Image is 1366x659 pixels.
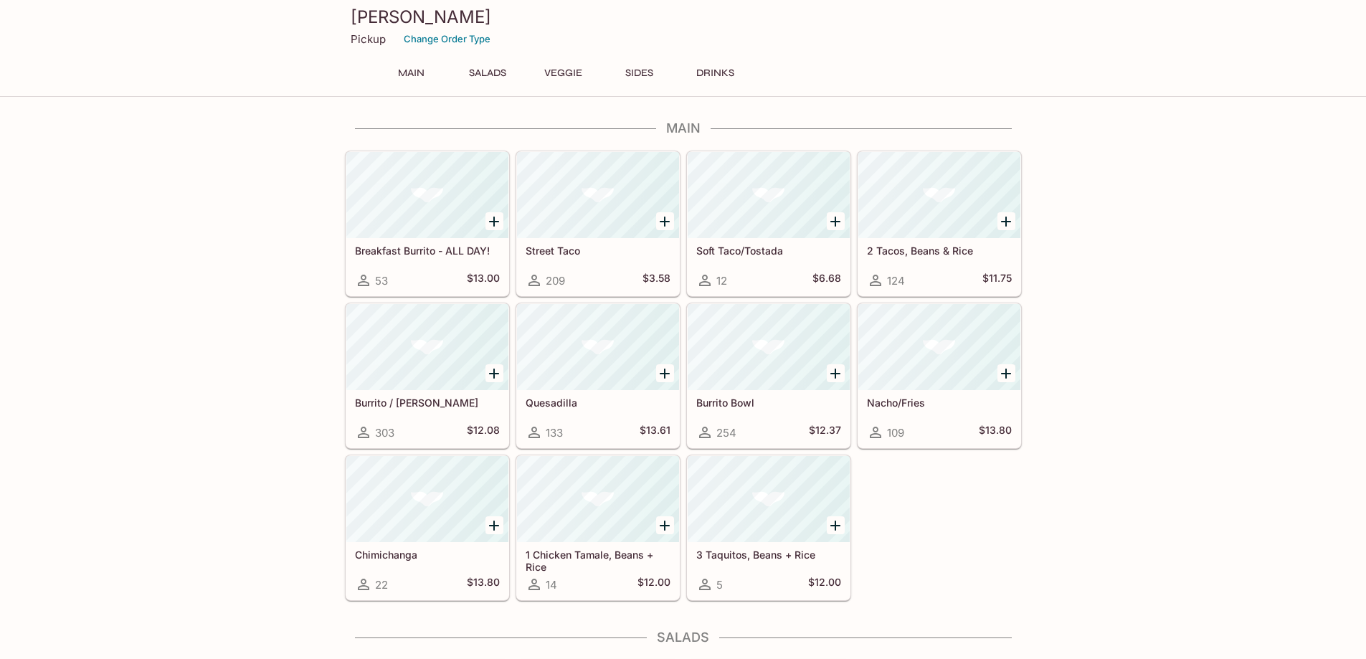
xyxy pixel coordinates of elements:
[858,152,1020,238] div: 2 Tacos, Beans & Rice
[346,455,509,600] a: Chimichanga22$13.80
[887,274,905,288] span: 124
[485,364,503,382] button: Add Burrito / Cali Burrito
[467,424,500,441] h5: $12.08
[346,456,508,542] div: Chimichanga
[516,303,680,448] a: Quesadilla133$13.61
[867,397,1012,409] h5: Nacho/Fries
[858,303,1021,448] a: Nacho/Fries109$13.80
[546,426,563,440] span: 133
[485,212,503,230] button: Add Breakfast Burrito - ALL DAY!
[375,578,388,592] span: 22
[688,152,850,238] div: Soft Taco/Tostada
[656,516,674,534] button: Add 1 Chicken Tamale, Beans + Rice
[997,212,1015,230] button: Add 2 Tacos, Beans & Rice
[517,456,679,542] div: 1 Chicken Tamale, Beans + Rice
[637,576,670,593] h5: $12.00
[346,304,508,390] div: Burrito / Cali Burrito
[345,120,1022,136] h4: Main
[716,426,736,440] span: 254
[827,212,845,230] button: Add Soft Taco/Tostada
[346,303,509,448] a: Burrito / [PERSON_NAME]303$12.08
[979,424,1012,441] h5: $13.80
[656,364,674,382] button: Add Quesadilla
[687,303,850,448] a: Burrito Bowl254$12.37
[526,245,670,257] h5: Street Taco
[351,6,1016,28] h3: [PERSON_NAME]
[467,272,500,289] h5: $13.00
[355,397,500,409] h5: Burrito / [PERSON_NAME]
[696,397,841,409] h5: Burrito Bowl
[546,274,565,288] span: 209
[687,455,850,600] a: 3 Taquitos, Beans + Rice5$12.00
[516,151,680,296] a: Street Taco209$3.58
[531,63,596,83] button: Veggie
[656,212,674,230] button: Add Street Taco
[642,272,670,289] h5: $3.58
[517,304,679,390] div: Quesadilla
[526,549,670,572] h5: 1 Chicken Tamale, Beans + Rice
[688,304,850,390] div: Burrito Bowl
[346,152,508,238] div: Breakfast Burrito - ALL DAY!
[351,32,386,46] p: Pickup
[397,28,497,50] button: Change Order Type
[355,245,500,257] h5: Breakfast Burrito - ALL DAY!
[517,152,679,238] div: Street Taco
[687,151,850,296] a: Soft Taco/Tostada12$6.68
[455,63,520,83] button: Salads
[607,63,672,83] button: Sides
[696,245,841,257] h5: Soft Taco/Tostada
[379,63,444,83] button: Main
[827,516,845,534] button: Add 3 Taquitos, Beans + Rice
[375,274,388,288] span: 53
[467,576,500,593] h5: $13.80
[858,151,1021,296] a: 2 Tacos, Beans & Rice124$11.75
[982,272,1012,289] h5: $11.75
[526,397,670,409] h5: Quesadilla
[688,456,850,542] div: 3 Taquitos, Beans + Rice
[516,455,680,600] a: 1 Chicken Tamale, Beans + Rice14$12.00
[809,424,841,441] h5: $12.37
[716,274,727,288] span: 12
[867,245,1012,257] h5: 2 Tacos, Beans & Rice
[345,630,1022,645] h4: Salads
[997,364,1015,382] button: Add Nacho/Fries
[375,426,394,440] span: 303
[696,549,841,561] h5: 3 Taquitos, Beans + Rice
[858,304,1020,390] div: Nacho/Fries
[546,578,557,592] span: 14
[640,424,670,441] h5: $13.61
[827,364,845,382] button: Add Burrito Bowl
[683,63,748,83] button: Drinks
[355,549,500,561] h5: Chimichanga
[485,516,503,534] button: Add Chimichanga
[716,578,723,592] span: 5
[346,151,509,296] a: Breakfast Burrito - ALL DAY!53$13.00
[812,272,841,289] h5: $6.68
[808,576,841,593] h5: $12.00
[887,426,904,440] span: 109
